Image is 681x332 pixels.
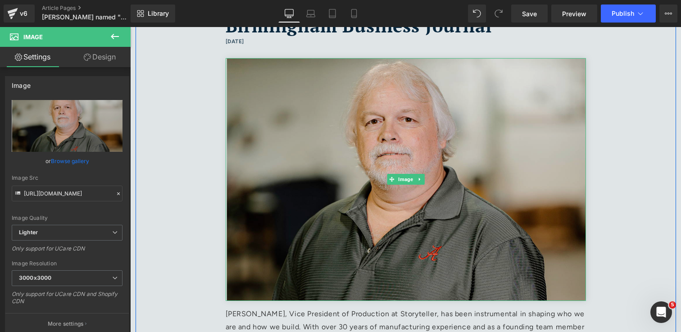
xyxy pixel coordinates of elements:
[12,175,123,181] div: Image Src
[12,186,123,201] input: Link
[285,147,294,158] a: Expand / Collapse
[468,5,486,23] button: Undo
[51,153,89,169] a: Browse gallery
[18,8,29,19] div: v6
[23,33,43,41] span: Image
[12,156,123,166] div: or
[490,5,508,23] button: Redo
[659,5,677,23] button: More
[12,260,123,267] div: Image Resolution
[322,5,343,23] a: Tablet
[48,320,84,328] p: More settings
[12,291,123,311] div: Only support for UCare CDN and Shopify CDN
[12,215,123,221] div: Image Quality
[4,5,35,23] a: v6
[12,245,123,258] div: Only support for UCare CDN
[67,47,132,67] a: Design
[148,9,169,18] span: Library
[669,301,676,309] span: 5
[19,274,51,281] b: 3000x3000
[562,9,586,18] span: Preview
[12,77,31,89] div: Image
[612,10,634,17] span: Publish
[343,5,365,23] a: Mobile
[19,229,38,236] b: Lighter
[601,5,656,23] button: Publish
[266,147,285,158] span: Image
[42,14,128,21] span: [PERSON_NAME] named "Top Operations Leader" by BBJ
[42,5,145,12] a: Article Pages
[95,10,456,20] h6: [DATE]
[131,5,175,23] a: New Library
[522,9,537,18] span: Save
[650,301,672,323] iframe: Intercom live chat
[551,5,597,23] a: Preview
[300,5,322,23] a: Laptop
[278,5,300,23] a: Desktop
